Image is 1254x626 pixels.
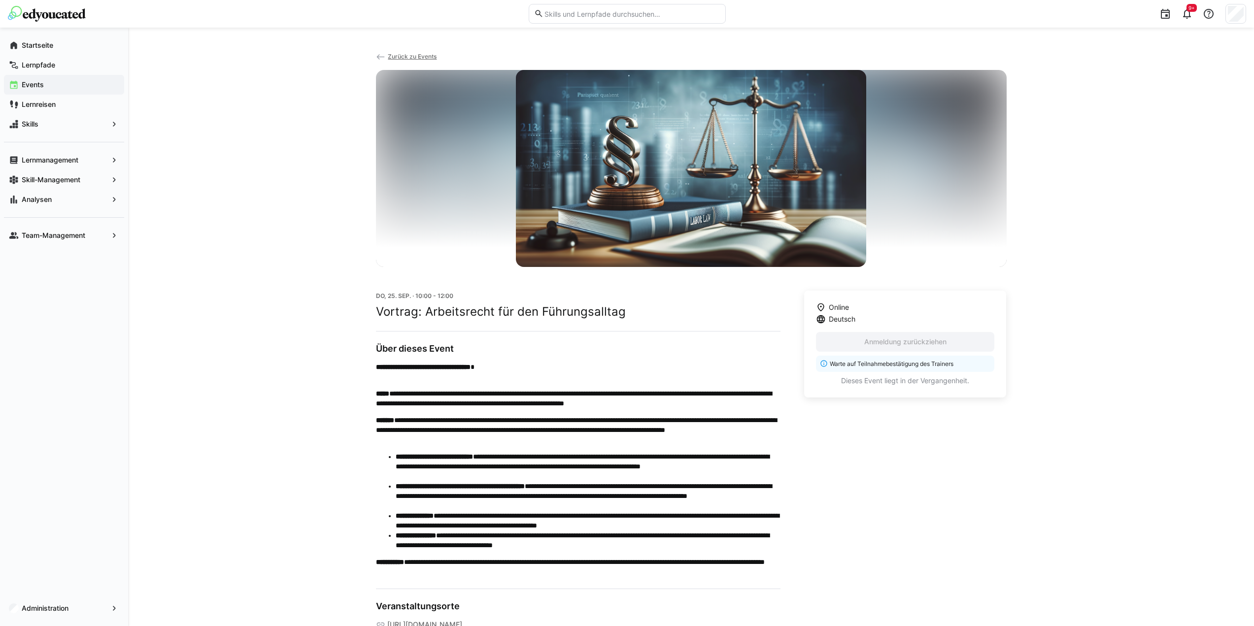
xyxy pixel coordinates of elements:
[829,302,849,312] span: Online
[376,601,780,612] h3: Veranstaltungsorte
[830,360,989,368] p: Warte auf Teilnahmebestätigung des Trainers
[376,53,437,60] a: Zurück zu Events
[376,292,453,299] span: Do, 25. Sep. · 10:00 - 12:00
[816,376,995,386] p: Dieses Event liegt in der Vergangenheit.
[376,304,780,319] h2: Vortrag: Arbeitsrecht für den Führungsalltag
[388,53,437,60] span: Zurück zu Events
[816,332,995,352] button: Anmeldung zurückziehen
[829,314,855,324] span: Deutsch
[1188,5,1195,11] span: 9+
[376,343,780,354] h3: Über dieses Event
[543,9,720,18] input: Skills und Lernpfade durchsuchen…
[863,337,948,347] span: Anmeldung zurückziehen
